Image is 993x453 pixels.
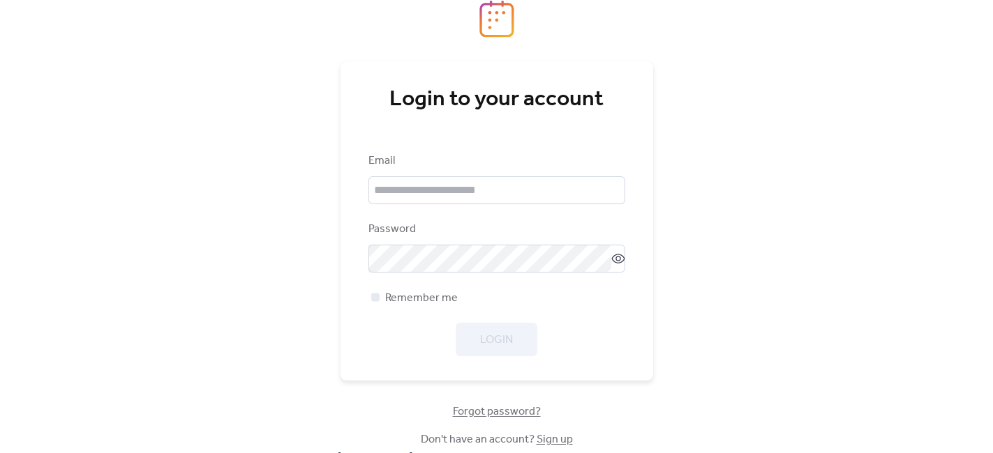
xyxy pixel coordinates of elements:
span: Remember me [385,290,458,307]
span: Forgot password? [453,404,541,420]
span: Don't have an account? [421,431,573,448]
div: Password [368,221,622,238]
div: Login to your account [368,86,625,114]
div: Email [368,153,622,169]
a: Forgot password? [453,408,541,415]
a: Sign up [537,429,573,450]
